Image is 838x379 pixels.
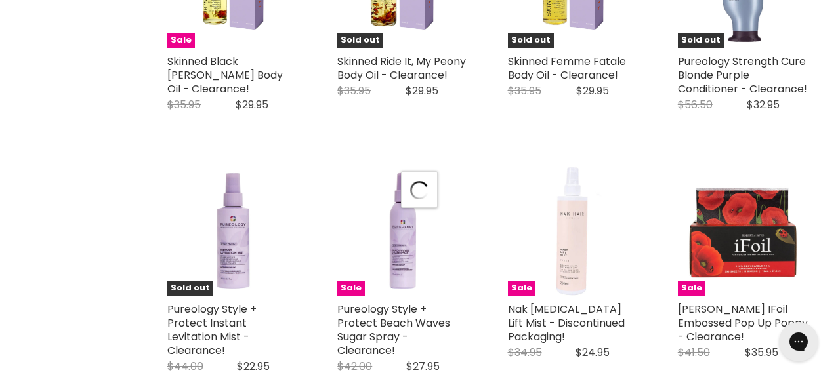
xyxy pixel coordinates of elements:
span: $29.95 [236,97,268,112]
a: Pureology Style + Protect Instant Levitation Mist - Clearance! [167,302,257,358]
img: Nak Hair Root Lift Mist - Discontinued Packaging! [508,165,639,296]
span: $29.95 [576,83,609,98]
a: Pureology Strength Cure Blonde Purple Conditioner - Clearance! [678,54,807,96]
a: Nak [MEDICAL_DATA] Lift Mist - Discontinued Packaging! [508,302,625,344]
span: Sale [337,281,365,296]
span: $32.95 [747,97,780,112]
span: Sold out [337,33,383,48]
span: Sold out [508,33,554,48]
span: $35.95 [508,83,541,98]
a: Pureology Style + Protect Beach Waves Sugar Spray - Clearance! [337,302,450,358]
span: $35.95 [167,97,201,112]
span: Sale [167,33,195,48]
a: [PERSON_NAME] IFoil Embossed Pop Up Poppy - Clearance! [678,302,808,344]
a: Pureology Style + Protect Instant Levitation Mist - Clearance! Sold out [167,165,298,296]
span: $35.95 [337,83,371,98]
span: $56.50 [678,97,713,112]
span: $35.95 [745,345,778,360]
a: Skinned Black [PERSON_NAME] Body Oil - Clearance! [167,54,283,96]
img: Pureology Style + Protect Instant Levitation Mist - Clearance! [167,165,298,296]
span: $24.95 [576,345,610,360]
iframe: Gorgias live chat messenger [772,317,825,366]
span: Sold out [678,33,724,48]
a: Skinned Femme Fatale Body Oil - Clearance! [508,54,626,83]
a: Nak Hair Root Lift Mist - Discontinued Packaging! Sale [508,165,639,296]
a: Robert De Soto IFoil Embossed Pop Up Poppy - Clearance! Robert De Soto IFoil Embossed Pop Up Popp... [678,165,808,296]
img: Robert De Soto IFoil Embossed Pop Up Poppy - Clearance! [678,165,808,296]
a: Skinned Ride It, My Peony Body Oil - Clearance! [337,54,466,83]
a: Pureology Style + Protect Beach Waves Sugar Spray - Clearance! Sale [337,165,468,296]
span: $29.95 [406,83,438,98]
span: Sale [508,281,535,296]
span: $27.95 [406,359,440,374]
span: Sale [678,281,705,296]
span: $41.50 [678,345,710,360]
span: $34.95 [508,345,542,360]
span: $22.95 [237,359,270,374]
span: Sold out [167,281,213,296]
span: $44.00 [167,359,203,374]
span: $42.00 [337,359,372,374]
img: Pureology Style + Protect Beach Waves Sugar Spray - Clearance! [337,165,468,296]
